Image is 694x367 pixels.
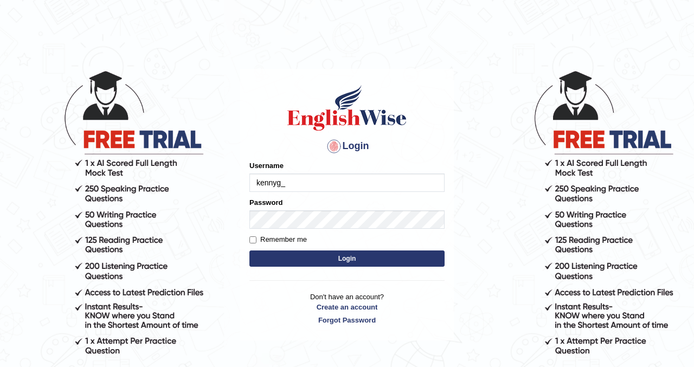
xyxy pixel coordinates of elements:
[249,138,445,155] h4: Login
[285,83,409,132] img: Logo of English Wise sign in for intelligent practice with AI
[249,315,445,325] a: Forgot Password
[249,234,307,245] label: Remember me
[249,160,284,171] label: Username
[249,302,445,312] a: Create an account
[249,236,256,243] input: Remember me
[249,197,282,208] label: Password
[249,292,445,325] p: Don't have an account?
[249,250,445,267] button: Login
